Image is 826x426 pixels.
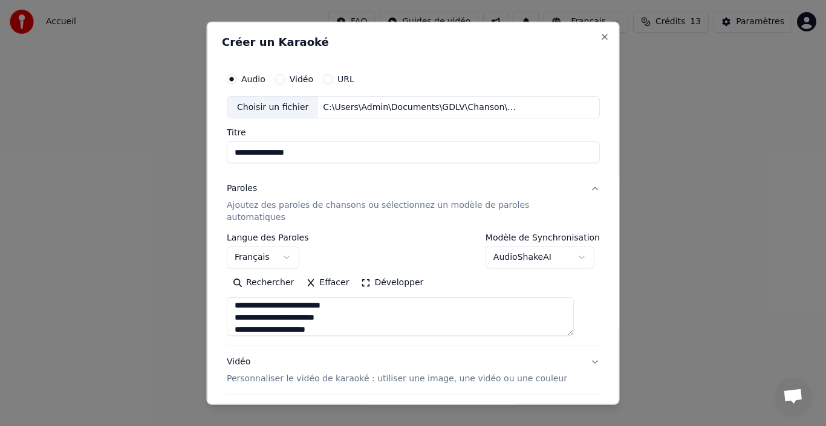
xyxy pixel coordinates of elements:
[300,273,355,292] button: Effacer
[289,74,313,83] label: Vidéo
[227,273,300,292] button: Rechercher
[227,128,600,137] label: Titre
[227,173,600,233] button: ParolesAjoutez des paroles de chansons ou sélectionnez un modèle de paroles automatiques
[222,36,605,47] h2: Créer un Karaoké
[227,373,567,385] p: Personnaliser le vidéo de karaoké : utiliser une image, une vidéo ou une couleur
[355,273,429,292] button: Développer
[227,182,257,195] div: Paroles
[227,233,309,242] label: Langue des Paroles
[337,74,354,83] label: URL
[227,199,580,224] p: Ajoutez des paroles de chansons ou sélectionnez un modèle de paroles automatiques
[485,233,599,242] label: Modèle de Synchronisation
[318,101,524,113] div: C:\Users\Admin\Documents\GDLV\Chanson\GDLV_Chanson - Copie.mp3
[227,96,318,118] div: Choisir un fichier
[227,233,600,346] div: ParolesAjoutez des paroles de chansons ou sélectionnez un modèle de paroles automatiques
[227,356,567,385] div: Vidéo
[241,74,265,83] label: Audio
[227,346,600,395] button: VidéoPersonnaliser le vidéo de karaoké : utiliser une image, une vidéo ou une couleur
